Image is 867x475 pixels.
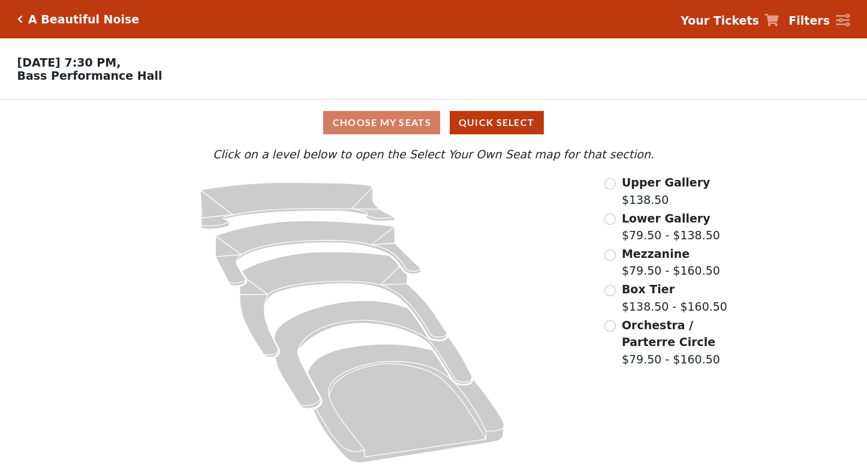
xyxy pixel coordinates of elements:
span: Upper Gallery [622,176,711,189]
label: $79.50 - $160.50 [622,245,720,279]
label: $138.50 - $160.50 [622,281,727,315]
a: Your Tickets [681,12,779,29]
path: Upper Gallery - Seats Available: 288 [200,183,395,230]
label: $79.50 - $138.50 [622,210,720,244]
path: Orchestra / Parterre Circle - Seats Available: 22 [308,344,504,463]
button: Quick Select [450,111,544,134]
h5: A Beautiful Noise [28,13,139,26]
span: Box Tier [622,282,675,296]
span: Mezzanine [622,247,690,260]
p: Click on a level below to open the Select Your Own Seat map for that section. [117,146,750,163]
strong: Filters [788,14,830,27]
a: Filters [788,12,850,29]
span: Lower Gallery [622,212,711,225]
strong: Your Tickets [681,14,759,27]
label: $79.50 - $160.50 [622,317,750,368]
span: Orchestra / Parterre Circle [622,318,715,349]
a: Click here to go back to filters [17,15,23,23]
label: $138.50 [622,174,711,208]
